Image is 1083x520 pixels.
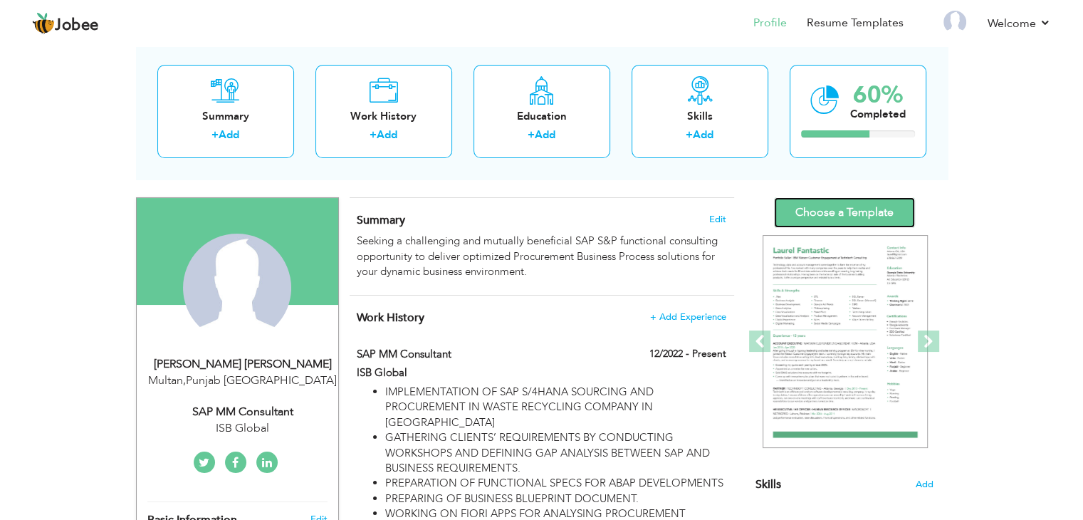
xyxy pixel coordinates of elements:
label: + [370,128,377,142]
a: Profile [753,15,787,31]
div: Multan Punjab [GEOGRAPHIC_DATA] [147,373,338,389]
img: Saad Ahmed Qureshi [183,234,291,342]
a: Add [535,128,555,142]
span: Summary [357,212,405,228]
span: + Add Experience [650,312,726,322]
label: SAP MM Consultant [357,347,596,362]
li: IMPLEMENTATION OF SAP S/4HANA SOURCING AND PROCUREMENT IN WASTE RECYCLING COMPANY IN [GEOGRAPHIC_... [385,385,726,430]
span: Jobee [55,18,99,33]
a: Welcome [988,15,1051,32]
label: + [211,128,219,142]
li: PREPARING OF BUSINESS BLUEPRINT DOCUMENT. [385,492,726,506]
a: Resume Templates [807,15,904,31]
a: Add [693,128,713,142]
div: 60% [850,83,906,107]
label: + [686,128,693,142]
div: Work History [327,109,441,124]
a: Add [377,128,397,142]
label: + [528,128,535,142]
span: , [183,373,186,388]
span: Add [916,478,933,492]
a: Add [219,128,239,142]
div: Completed [850,107,906,122]
img: jobee.io [32,12,55,35]
span: Work History [357,310,424,326]
div: Education [485,109,599,124]
h4: Adding a summary is a quick and easy way to highlight your experience and interests. [357,213,726,227]
h4: This helps to show the companies you have worked for. [357,311,726,325]
div: Summary [169,109,283,124]
a: Jobee [32,12,99,35]
label: ISB Global [357,365,596,380]
div: ISB Global [147,420,338,437]
span: Skills [755,477,781,492]
a: Choose a Template [774,197,915,228]
li: GATHERING CLIENTS’ REQUIREMENTS BY CONDUCTING WORKSHOPS AND DEFINING GAP ANALYSIS BETWEEN SAP AND... [385,430,726,476]
div: SAP MM Consultant [147,404,338,420]
div: Seeking a challenging and mutually beneficial SAP S&P functional consulting opportunity to delive... [357,234,726,279]
div: Skills [643,109,757,124]
div: [PERSON_NAME] [PERSON_NAME] [147,356,338,373]
li: PREPARATION OF FUNCTIONAL SPECS FOR ABAP DEVELOPMENTS [385,476,726,491]
span: Edit [709,214,726,224]
label: 12/2022 - Present [649,347,726,361]
img: Profile Img [943,11,966,33]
